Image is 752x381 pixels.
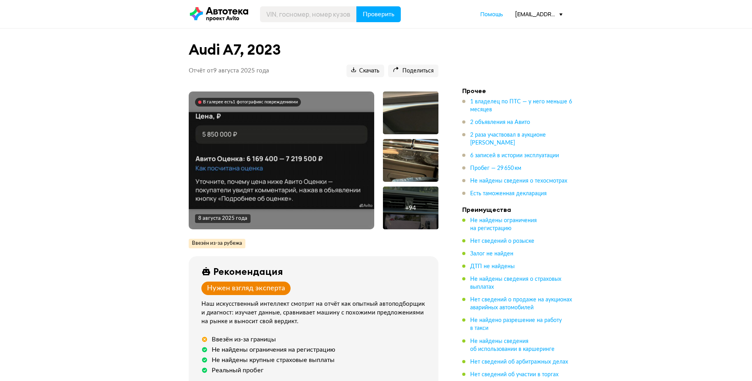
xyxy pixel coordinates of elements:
h4: Прочее [462,87,573,95]
span: Проверить [363,11,394,17]
button: Поделиться [388,65,438,77]
span: Ввезён из-за рубежа [192,240,242,247]
div: Реальный пробег [212,366,264,374]
a: Помощь [480,10,503,18]
div: Не найдены крупные страховые выплаты [212,356,335,364]
span: 1 владелец по ПТС — у него меньше 6 месяцев [470,99,572,112]
input: VIN, госномер, номер кузова [260,6,357,22]
span: Не найдено разрешение на работу в такси [470,318,562,331]
div: 8 августа 2025 года [198,215,247,222]
span: 6 записей в истории эксплуатации [470,153,559,158]
img: Main car [189,112,374,209]
div: + 94 [405,204,416,212]
h4: Преимущества [462,206,573,213]
div: [EMAIL_ADDRESS][DOMAIN_NAME] [515,10,563,18]
span: Не найдены сведения о страховых выплатах [470,276,561,290]
span: Есть таможенная декларация [470,191,547,196]
div: Рекомендация [213,266,283,277]
p: Отчёт от 9 августа 2025 года [189,67,269,75]
span: ДТП не найдены [470,264,515,269]
span: Скачать [351,67,379,75]
span: 2 раза участвовал в аукционе [PERSON_NAME] [470,132,546,146]
span: Поделиться [393,67,434,75]
button: Скачать [346,65,384,77]
span: Не найдены сведения об использовании в каршеринге [470,339,555,352]
div: Наш искусственный интеллект смотрит на отчёт как опытный автоподборщик и диагност: изучает данные... [201,300,429,326]
span: Залог не найден [470,251,513,257]
div: Не найдены ограничения на регистрацию [212,346,335,354]
span: 2 объявления на Авито [470,120,530,125]
button: Проверить [356,6,401,22]
span: Пробег — 29 650 км [470,166,521,171]
h1: Audi A7, 2023 [189,41,438,58]
span: Нет сведений о продаже на аукционах аварийных автомобилей [470,297,572,311]
span: Нет сведений о розыске [470,238,534,244]
span: Нет сведений об арбитражных делах [470,359,568,365]
div: Нужен взгляд эксперта [207,284,285,293]
span: Не найдены сведения о техосмотрах [470,178,567,184]
span: Нет сведений об участии в торгах [470,372,559,377]
div: Ввезён из-за границы [212,335,276,343]
span: Не найдены ограничения на регистрацию [470,218,537,231]
div: В галерее есть 1 фотография с повреждениями [203,99,298,105]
